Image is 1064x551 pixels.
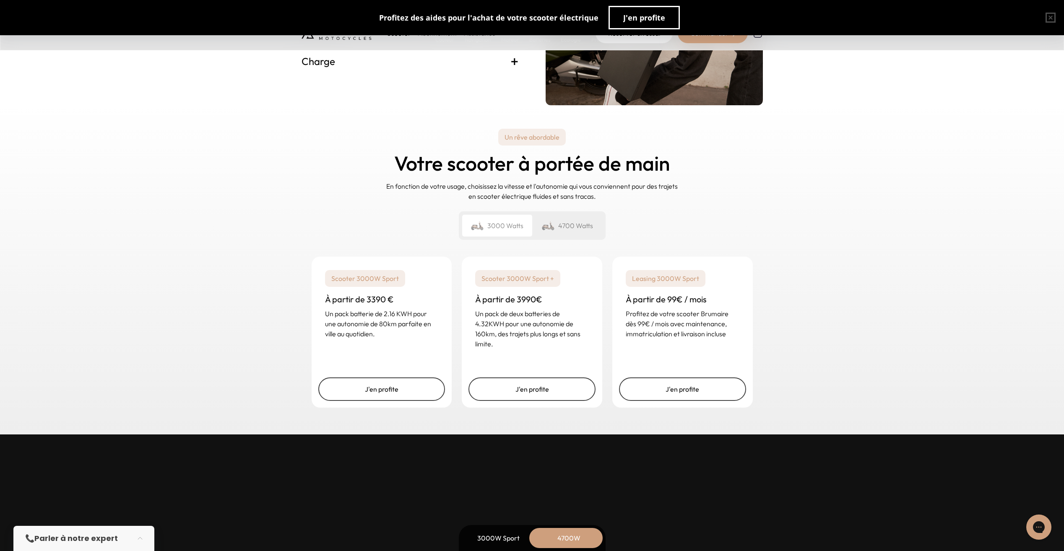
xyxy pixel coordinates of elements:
p: Leasing 3000W Sport [626,270,705,287]
p: Profitez de votre scooter Brumaire dès 99€ / mois avec maintenance, immatriculation et livraison ... [626,309,739,339]
h3: À partir de 3390 € [325,294,439,305]
iframe: Gorgias live chat messenger [1022,512,1056,543]
p: Un pack de deux batteries de 4.32KWH pour une autonomie de 160km, des trajets plus longs et sans ... [475,309,589,349]
p: Scooter 3000W Sport [325,270,405,287]
div: 3000W Sport [465,528,532,548]
p: En fonction de votre usage, choisissez la vitesse et l'autonomie qui vous conviennent pour des tr... [385,181,679,201]
p: Un rêve abordable [498,129,566,146]
div: 3000 Watts [462,215,532,237]
h3: À partir de 3990€ [475,294,589,305]
a: J'en profite [619,377,746,401]
div: 4700W [536,528,603,548]
span: + [510,55,519,68]
a: J'en profite [318,377,445,401]
p: Un pack batterie de 2.16 KWH pour une autonomie de 80km parfaite en ville au quotidien. [325,309,439,339]
a: J'en profite [468,377,596,401]
p: Scooter 3000W Sport + [475,270,560,287]
h3: Charge [302,55,519,68]
h3: À partir de 99€ / mois [626,294,739,305]
h2: Votre scooter à portée de main [394,152,670,174]
div: 4700 Watts [532,215,602,237]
